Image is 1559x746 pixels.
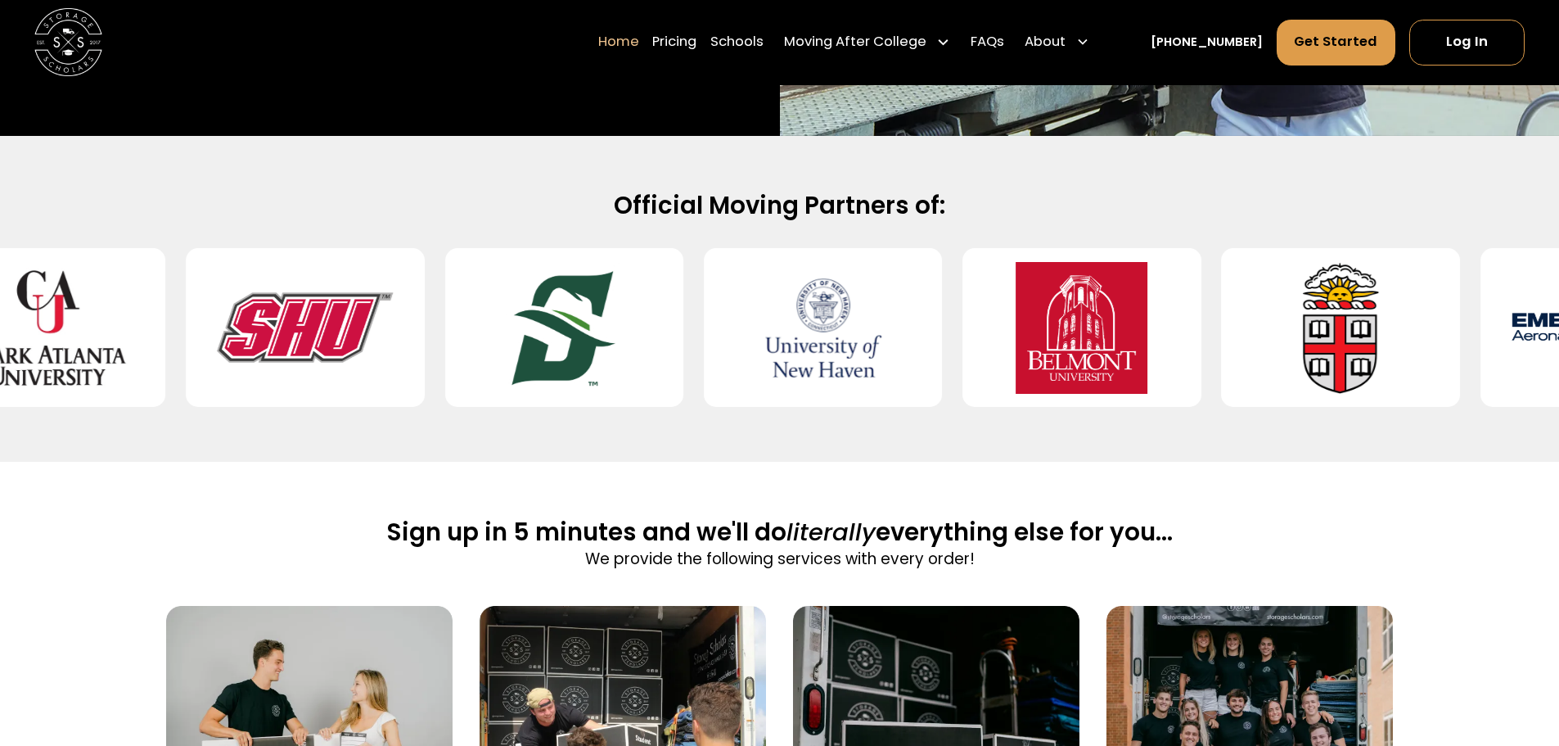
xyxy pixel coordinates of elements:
h2: Official Moving Partners of: [235,190,1325,221]
img: Belmont University [990,262,1174,394]
a: [PHONE_NUMBER] [1151,34,1263,52]
h2: Sign up in 5 minutes and we'll do everything else for you... [387,517,1173,548]
img: Sacred Heart University [214,262,398,394]
a: Schools [710,19,764,66]
a: FAQs [971,19,1004,66]
img: University of New Haven [731,262,915,394]
span: literally [786,515,876,549]
a: Pricing [652,19,696,66]
div: Moving After College [777,19,957,66]
img: Storage Scholars main logo [34,8,102,76]
img: Stetson University [472,262,656,394]
a: Get Started [1277,20,1396,66]
p: We provide the following services with every order! [387,548,1173,571]
div: Moving After College [784,33,926,53]
img: Brown [1249,262,1433,394]
div: About [1025,33,1066,53]
a: Home [598,19,639,66]
a: Log In [1409,20,1525,66]
div: About [1018,19,1097,66]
